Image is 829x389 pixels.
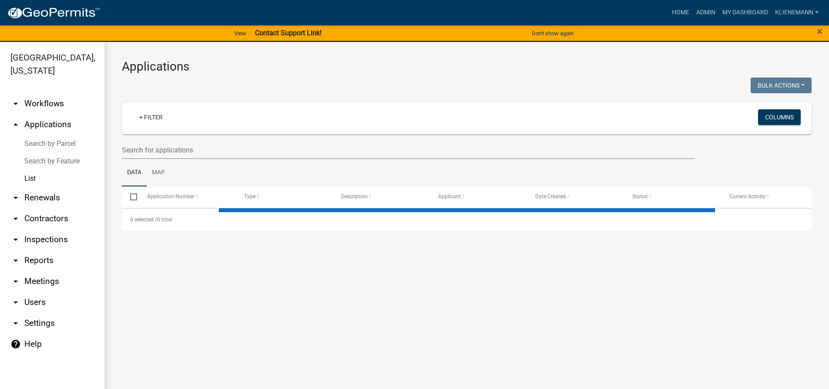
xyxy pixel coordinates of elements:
span: Description [341,193,368,200]
datatable-header-cell: Current Activity [721,186,818,207]
a: Data [122,159,147,187]
button: Columns [758,109,801,125]
a: Map [147,159,170,187]
div: 0 total [122,209,812,230]
span: 0 selected / [130,216,157,223]
datatable-header-cell: Type [235,186,332,207]
a: View [231,26,250,41]
i: arrow_drop_down [10,213,21,224]
span: Status [632,193,648,200]
span: Applicant [438,193,461,200]
a: Home [668,4,693,21]
datatable-header-cell: Applicant [430,186,527,207]
datatable-header-cell: Date Created [527,186,624,207]
i: arrow_drop_down [10,234,21,245]
i: arrow_drop_down [10,318,21,328]
i: arrow_drop_down [10,98,21,109]
span: Application Number [147,193,195,200]
datatable-header-cell: Status [624,186,721,207]
a: My Dashboard [719,4,772,21]
i: arrow_drop_down [10,276,21,287]
datatable-header-cell: Select [122,186,138,207]
i: arrow_drop_down [10,193,21,203]
i: arrow_drop_up [10,119,21,130]
button: Don't show again [528,26,577,41]
a: Admin [693,4,719,21]
span: × [817,25,822,37]
i: arrow_drop_down [10,297,21,308]
input: Search for applications [122,141,695,159]
button: Bulk Actions [751,78,812,93]
span: Type [244,193,255,200]
i: help [10,339,21,349]
datatable-header-cell: Application Number [138,186,235,207]
strong: Contact Support Link! [255,29,322,37]
datatable-header-cell: Description [333,186,430,207]
a: + Filter [132,109,170,125]
button: Close [817,26,822,37]
span: Current Activity [729,193,765,200]
a: klienemann [772,4,822,21]
i: arrow_drop_down [10,255,21,266]
span: Date Created [535,193,566,200]
h3: Applications [122,59,812,74]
